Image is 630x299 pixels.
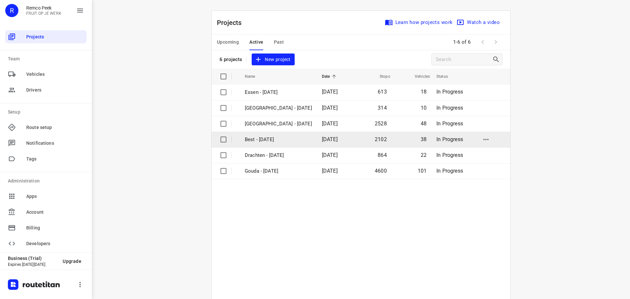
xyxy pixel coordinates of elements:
span: In Progress [436,120,463,127]
span: In Progress [436,152,463,158]
div: Vehicles [5,68,87,81]
span: 613 [378,89,387,95]
span: 38 [421,136,427,142]
span: Notifications [26,140,84,147]
span: Tags [26,156,84,162]
span: [DATE] [322,168,338,174]
div: Search [492,55,502,63]
span: Drivers [26,87,84,94]
span: 48 [421,120,427,127]
span: Active [249,38,263,46]
span: 2102 [375,136,387,142]
span: Vehicles [26,71,84,78]
p: [GEOGRAPHIC_DATA] - [DATE] [245,120,312,128]
span: 101 [418,168,427,174]
p: Administration [8,178,87,184]
span: Developers [26,240,84,247]
p: Best - [DATE] [245,136,312,143]
div: Projects [5,30,87,43]
p: Gouda - Monday [245,167,312,175]
div: Apps [5,190,87,203]
span: [DATE] [322,120,338,127]
span: Past [274,38,284,46]
span: [DATE] [322,152,338,158]
span: [DATE] [322,136,338,142]
div: Drivers [5,83,87,96]
span: Stops [371,73,390,80]
p: Essen - [DATE] [245,89,312,96]
span: Name [245,73,264,80]
span: In Progress [436,105,463,111]
div: Notifications [5,137,87,150]
span: 864 [378,152,387,158]
span: Vehicles [406,73,430,80]
p: FRUIT OP JE WERK [26,11,61,16]
p: Expires [DATE][DATE] [8,262,57,267]
span: Billing [26,224,84,231]
span: Previous Page [476,35,489,49]
span: Upgrade [63,259,81,264]
span: In Progress [436,168,463,174]
span: 10 [421,105,427,111]
span: Status [436,73,456,80]
span: Date [322,73,339,80]
button: Upgrade [57,255,87,267]
span: Route setup [26,124,84,131]
span: 314 [378,105,387,111]
p: Team [8,55,87,62]
span: Next Page [489,35,502,49]
span: In Progress [436,136,463,142]
span: [DATE] [322,89,338,95]
p: 6 projects [220,56,242,62]
div: Route setup [5,121,87,134]
span: 22 [421,152,427,158]
span: [DATE] [322,105,338,111]
div: Developers [5,237,87,250]
p: Remco Peek [26,5,61,11]
div: Billing [5,221,87,234]
div: Tags [5,152,87,165]
span: 4600 [375,168,387,174]
p: Business (Trial) [8,256,57,261]
span: 18 [421,89,427,95]
button: New project [252,53,294,66]
p: Projects [217,18,247,28]
div: R [5,4,18,17]
span: New project [256,55,290,64]
span: Upcoming [217,38,239,46]
span: Account [26,209,84,216]
span: Apps [26,193,84,200]
div: Account [5,205,87,219]
span: 2528 [375,120,387,127]
span: 1-6 of 6 [451,35,473,49]
span: Projects [26,33,84,40]
p: Antwerpen - Monday [245,104,312,112]
p: Setup [8,109,87,116]
span: In Progress [436,89,463,95]
p: Drachten - Monday [245,152,312,159]
input: Search projects [436,54,492,65]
